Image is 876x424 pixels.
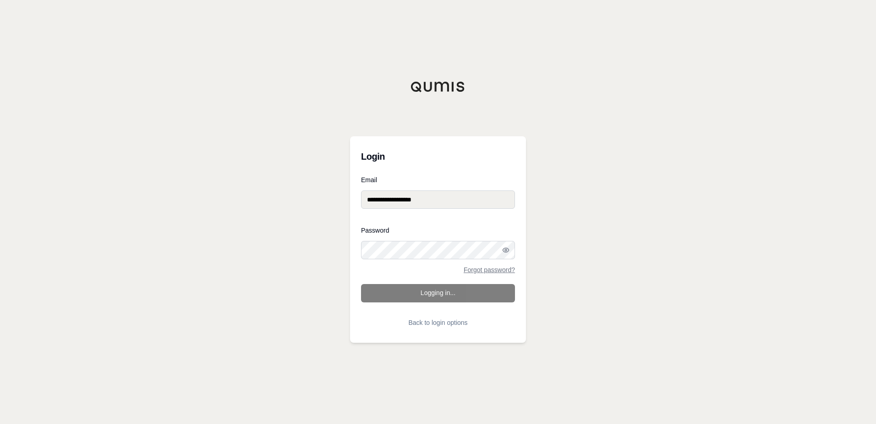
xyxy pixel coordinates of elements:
img: Qumis [411,81,465,92]
button: Back to login options [361,313,515,332]
label: Email [361,177,515,183]
h3: Login [361,147,515,166]
label: Password [361,227,515,234]
a: Forgot password? [464,267,515,273]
